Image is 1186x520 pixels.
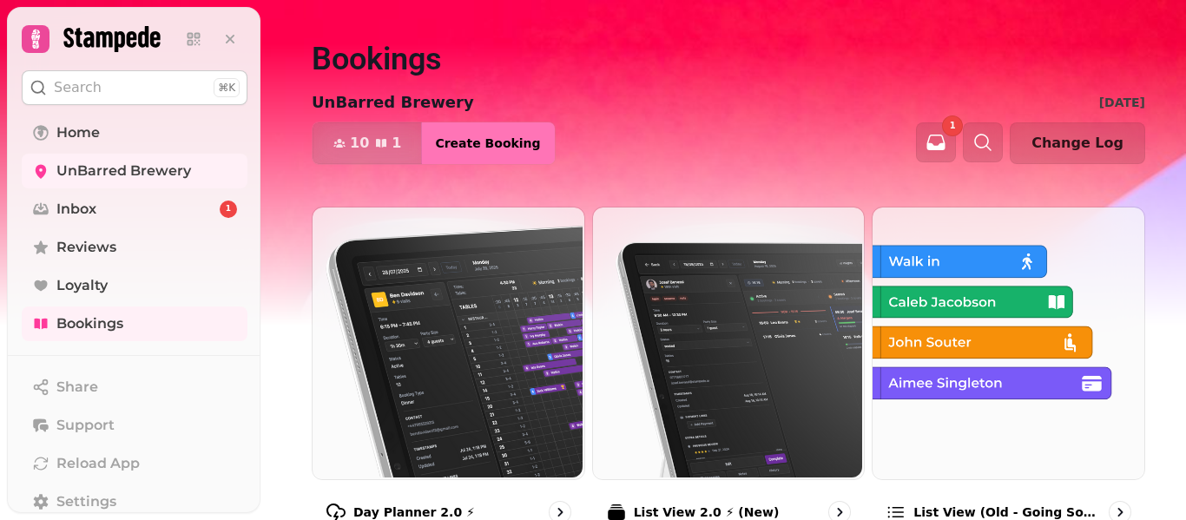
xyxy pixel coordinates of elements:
img: List view (Old - going soon) [871,206,1143,477]
a: Home [22,115,247,150]
div: ⌘K [214,78,240,97]
span: 1 [226,203,231,215]
span: UnBarred Brewery [56,161,191,181]
span: Reload App [56,453,140,474]
span: Create Booking [435,137,540,149]
button: Reload App [22,446,247,481]
a: Settings [22,484,247,519]
span: Home [56,122,100,143]
button: Support [22,408,247,443]
span: Change Log [1031,136,1123,150]
span: Support [56,415,115,436]
a: Loyalty [22,268,247,303]
span: Share [56,377,98,398]
p: [DATE] [1099,94,1145,111]
p: Search [54,77,102,98]
img: List View 2.0 ⚡ (New) [591,206,863,477]
span: 10 [350,136,369,150]
span: Bookings [56,313,123,334]
a: Reviews [22,230,247,265]
span: Settings [56,491,116,512]
button: Change Log [1010,122,1145,164]
span: Loyalty [56,275,108,296]
span: 1 [950,122,956,130]
span: 1 [392,136,401,150]
button: Search⌘K [22,70,247,105]
span: Inbox [56,199,96,220]
button: Create Booking [421,122,554,164]
a: Inbox1 [22,192,247,227]
a: Bookings [22,306,247,341]
button: Share [22,370,247,405]
img: Day Planner 2.0 ⚡ [311,206,583,477]
button: 101 [313,122,422,164]
span: Reviews [56,237,116,258]
a: UnBarred Brewery [22,154,247,188]
p: UnBarred Brewery [312,90,474,115]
